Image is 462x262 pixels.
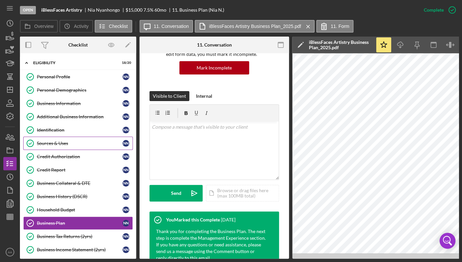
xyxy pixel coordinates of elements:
[37,247,123,252] div: Business Income Statement (2yrs)
[123,180,129,187] div: N N
[153,91,186,101] div: Visible to Client
[68,42,88,48] div: Checklist
[37,154,123,159] div: Credit Authorization
[126,7,142,13] span: $15,000
[123,127,129,133] div: N N
[197,61,232,74] div: Mark Incomplete
[34,24,53,29] label: Overview
[20,20,58,33] button: Overview
[8,250,12,254] text: AA
[3,245,17,259] button: AA
[139,20,193,33] button: 11. Conversation
[123,233,129,240] div: N N
[149,91,189,101] button: Visible to Client
[316,20,353,33] button: 11. Form
[33,61,115,65] div: ELIGIBILITY
[196,91,212,101] div: Internal
[439,233,455,249] div: Open Intercom Messenger
[23,97,133,110] a: Business InformationNN
[424,3,444,17] div: Complete
[209,24,301,29] label: iBlessFaces Artistry Business Plan_2025.pdf
[37,194,123,199] div: Business History (DSCR)
[23,216,133,230] a: Business PlanNN
[37,234,123,239] div: Business Tax Returns (2yrs)
[109,24,128,29] label: Checklist
[41,7,82,13] b: iBlessFaces Artistry
[23,177,133,190] a: Business Collateral & DTENN
[59,20,93,33] button: Activity
[23,137,133,150] a: Sources & UsesNN
[123,153,129,160] div: N N
[123,100,129,107] div: N N
[309,40,372,50] div: iBlessFaces Artistry Business Plan_2025.pdf
[156,228,266,261] div: Thank you for completing the Business Plan. The next step is complete the Management Experience s...
[37,181,123,186] div: Business Collateral & DTE
[23,163,133,177] a: Credit ReportNN
[23,123,133,137] a: IdentificationNN
[37,141,123,146] div: Sources & Uses
[119,61,131,65] div: 18 / 20
[88,7,126,13] div: Nia Nyanhongo
[37,87,123,93] div: Personal Demographics
[23,243,133,256] a: Business Income Statement (2yrs)NN
[149,185,203,201] button: Send
[171,185,181,201] div: Send
[123,220,129,226] div: N N
[23,83,133,97] a: Personal DemographicsNN
[37,114,123,119] div: Additional Business Information
[20,6,36,14] div: Open
[37,101,123,106] div: Business Information
[221,217,235,222] time: 2025-07-25 19:39
[37,220,123,226] div: Business Plan
[143,7,153,13] div: 7.5 %
[37,167,123,173] div: Credit Report
[330,24,349,29] label: 11. Form
[179,61,249,74] button: Mark Incomplete
[23,190,133,203] a: Business History (DSCR)NN
[123,193,129,200] div: N N
[37,127,123,133] div: Identification
[37,207,123,212] div: Household Budget
[123,246,129,253] div: N N
[23,150,133,163] a: Credit AuthorizationNN
[123,87,129,93] div: N N
[166,217,220,222] div: You Marked this Complete
[417,3,459,17] button: Complete
[23,110,133,123] a: Additional Business InformationNN
[123,140,129,147] div: N N
[193,91,216,101] button: Internal
[123,73,129,80] div: N N
[195,20,315,33] button: iBlessFaces Artistry Business Plan_2025.pdf
[23,70,133,83] a: Personal ProfileNN
[74,24,88,29] label: Activity
[123,206,129,213] div: N N
[172,7,224,13] div: 11. Business Plan (Nia N.)
[154,24,189,29] label: 11. Conversation
[154,7,166,13] div: 60 mo
[123,167,129,173] div: N N
[197,42,232,48] div: 11. Conversation
[23,230,133,243] a: Business Tax Returns (2yrs)NN
[95,20,132,33] button: Checklist
[123,113,129,120] div: N N
[23,203,133,216] a: Household BudgetNN
[37,74,123,79] div: Personal Profile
